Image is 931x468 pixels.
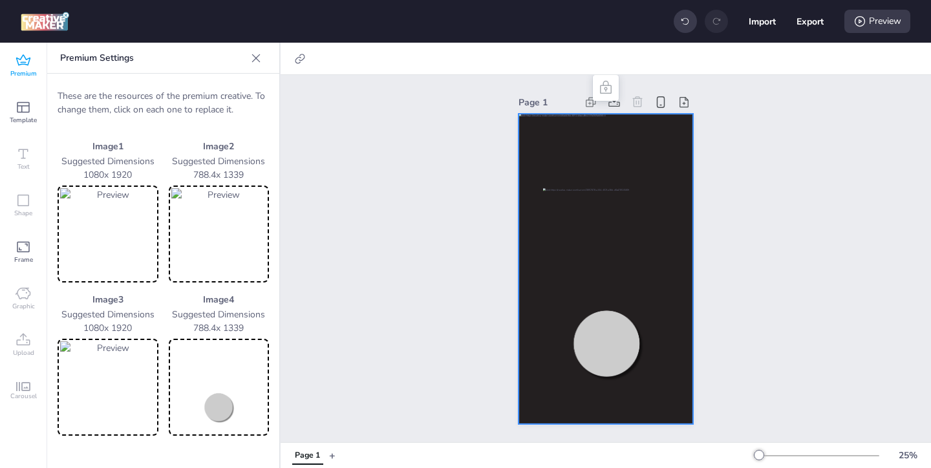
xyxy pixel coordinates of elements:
[14,255,33,265] span: Frame
[58,168,158,182] p: 1080 x 1920
[169,168,270,182] p: 788.4 x 1339
[17,162,30,172] span: Text
[169,321,270,335] p: 788.4 x 1339
[329,444,336,467] button: +
[58,293,158,306] p: Image 3
[60,43,246,74] p: Premium Settings
[58,321,158,335] p: 1080 x 1920
[12,301,35,312] span: Graphic
[10,69,37,79] span: Premium
[286,444,329,467] div: Tabs
[60,341,156,433] img: Preview
[58,154,158,168] p: Suggested Dimensions
[169,308,270,321] p: Suggested Dimensions
[892,449,923,462] div: 25 %
[10,115,37,125] span: Template
[171,341,267,433] img: Preview
[749,8,776,35] button: Import
[169,293,270,306] p: Image 4
[60,188,156,280] img: Preview
[169,140,270,153] p: Image 2
[797,8,824,35] button: Export
[14,208,32,218] span: Shape
[58,140,158,153] p: Image 1
[58,89,269,116] p: These are the resources of the premium creative. To change them, click on each one to replace it.
[10,391,37,401] span: Carousel
[171,188,267,280] img: Preview
[519,96,577,109] div: Page 1
[58,308,158,321] p: Suggested Dimensions
[13,348,34,358] span: Upload
[844,10,910,33] div: Preview
[21,12,69,31] img: logo Creative Maker
[169,154,270,168] p: Suggested Dimensions
[295,450,320,462] div: Page 1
